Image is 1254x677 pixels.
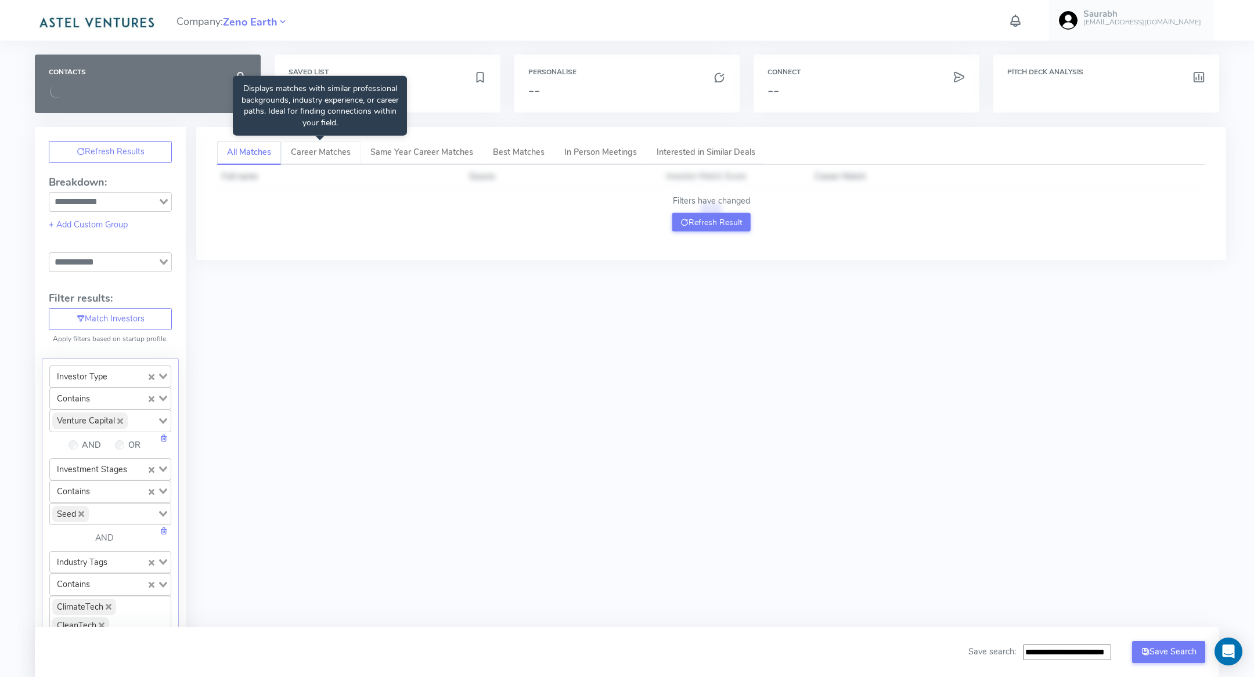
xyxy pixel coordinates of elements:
button: Save Search [1132,641,1205,663]
button: Refresh Results [49,141,172,163]
span: Zeno Earth [223,15,278,30]
button: Refresh Result [672,213,751,231]
button: Clear Selected [149,486,154,498]
input: Search for option [96,483,146,499]
span: Contains [52,483,95,499]
div: Search for option [49,388,171,410]
div: Search for option [49,551,171,573]
h3: -- [767,83,965,98]
span: CleanTech [52,617,109,633]
h4: Breakdown: [49,177,172,189]
button: Clear Selected [149,393,154,406]
span: Investor Type [52,368,112,385]
input: Search for option [133,461,146,477]
a: Best Matches [483,141,554,165]
p: Filters have changed [672,195,751,208]
input: Search for option [113,554,146,570]
button: Clear Selected [149,578,154,591]
th: Investor Match Score [662,165,810,189]
a: Interested in Similar Deals [647,141,765,165]
h6: Saved List [289,68,487,76]
h6: Connect [767,68,965,76]
th: Career Match [810,165,1205,189]
div: Search for option [49,252,172,272]
div: Search for option [49,573,171,595]
button: Deselect CleanTech [99,622,105,628]
div: Search for option [49,365,171,388]
a: Career Matches [281,141,361,165]
input: Search for option [129,412,156,429]
label: AND [82,439,101,452]
a: All Matches [217,141,281,165]
h6: Pitch Deck Analysis [1007,68,1205,76]
label: OR [128,439,140,452]
a: + Add Custom Group [49,219,128,230]
button: Deselect ClimateTech [106,604,111,610]
span: Contains [52,576,95,592]
th: Source [464,165,662,189]
span: ClimateTech [52,599,116,615]
h6: Contacts [49,68,247,76]
a: Delete this field [160,525,168,537]
h6: Personalise [528,68,726,76]
h6: [EMAIL_ADDRESS][DOMAIN_NAME] [1083,19,1201,26]
button: Clear Selected [149,463,154,476]
h4: Filter results: [49,293,172,305]
img: user-image [1059,11,1078,30]
button: Clear Selected [149,556,154,569]
h5: Saurabh [1083,9,1201,19]
div: Search for option [49,458,171,480]
a: Delete this field [160,432,168,444]
input: Search for option [90,506,156,522]
p: Apply filters based on startup profile. [49,334,172,344]
a: In Person Meetings [554,141,647,165]
input: Search for option [51,255,157,269]
div: Open Intercom Messenger [1215,638,1242,665]
input: Search for option [96,390,146,407]
div: Search for option [49,192,172,212]
span: -- [289,81,300,100]
button: Clear Selected [149,370,154,383]
span: Investment Stages [52,461,132,477]
th: Full name [217,165,464,189]
input: Search for option [96,576,146,592]
button: Match Investors [49,308,172,330]
span: Company: [176,10,288,31]
span: Contains [52,390,95,407]
button: Deselect Venture Capital [117,418,123,424]
span: Save search: [968,646,1016,657]
a: Zeno Earth [223,15,278,28]
div: Search for option [49,410,171,432]
input: Search for option [51,195,157,209]
div: Search for option [49,503,171,525]
button: Deselect Seed [78,511,84,517]
input: Search for option [113,368,146,385]
span: Industry Tags [52,554,112,570]
span: Seed [52,506,89,522]
div: AND [49,532,160,545]
h3: -- [528,83,726,98]
div: Search for option [49,480,171,502]
a: Same Year Career Matches [361,141,483,165]
span: Venture Capital [52,412,128,429]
